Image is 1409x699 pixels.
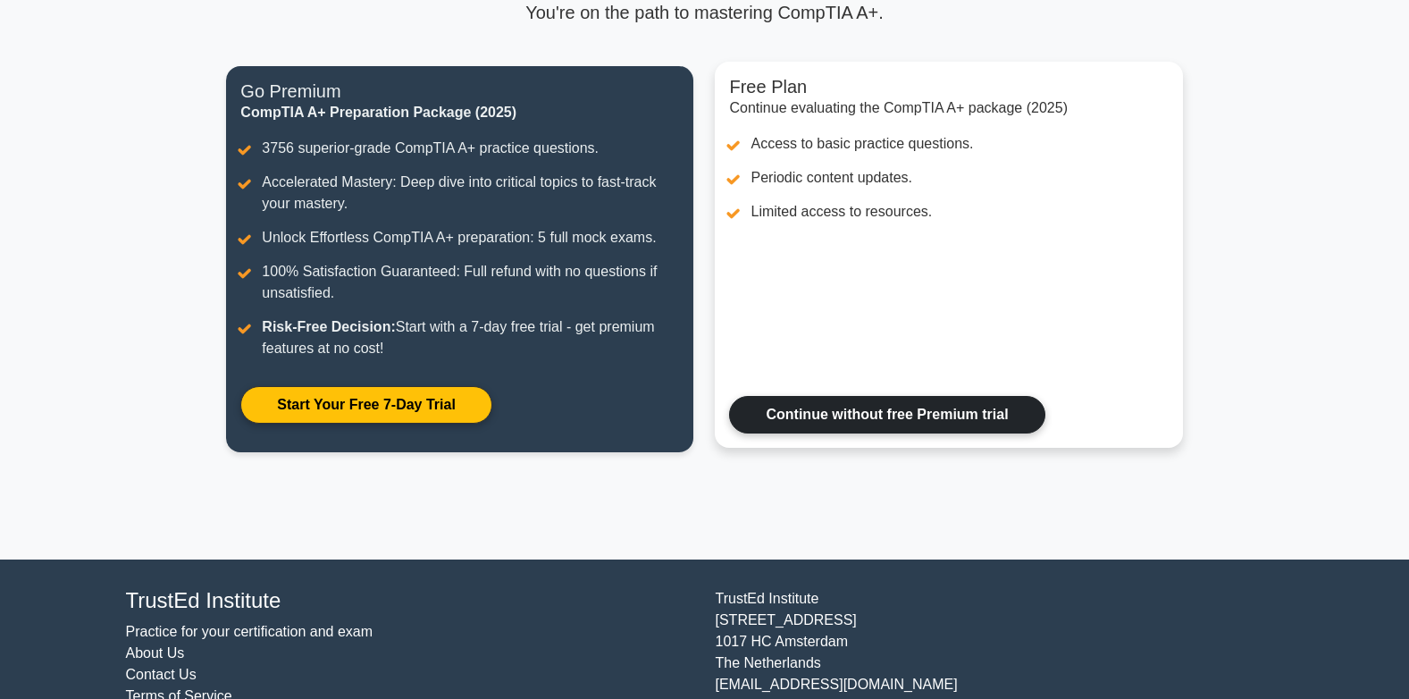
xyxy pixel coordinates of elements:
[126,624,373,639] a: Practice for your certification and exam
[729,396,1044,434] a: Continue without free Premium trial
[240,386,491,424] a: Start Your Free 7-Day Trial
[126,588,694,614] h4: TrustEd Institute
[126,667,197,682] a: Contact Us
[226,2,1182,23] p: You're on the path to mastering CompTIA A+.
[126,645,185,661] a: About Us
